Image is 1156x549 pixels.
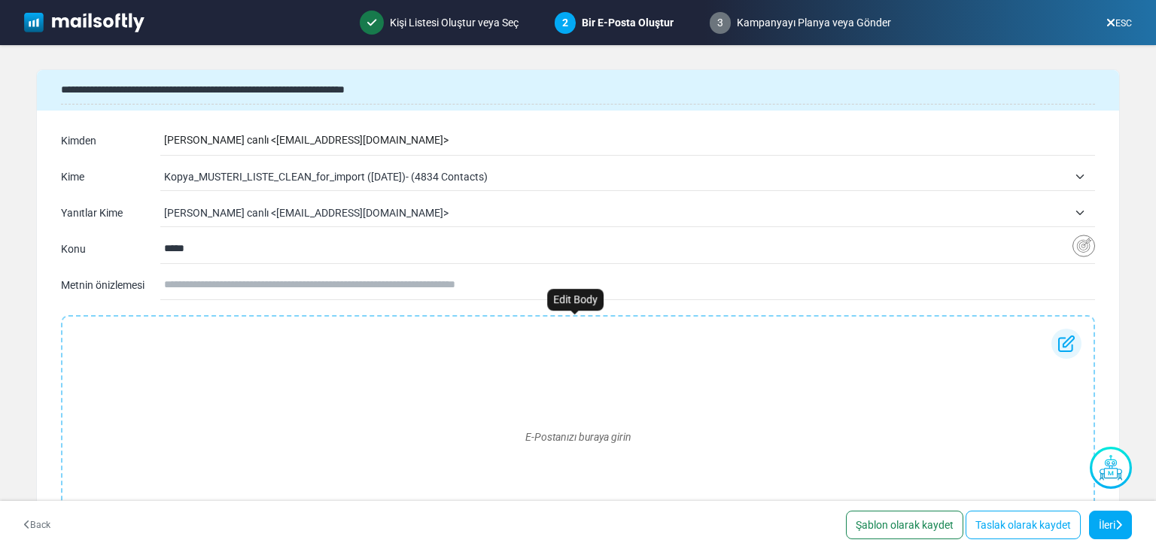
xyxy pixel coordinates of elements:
a: Şablon olarak kaydet [846,511,963,539]
div: Kimden [61,133,136,149]
span: leyla ipek canlı <ipek@oleytibbiurunler.com> [164,204,1068,222]
span: 3 [710,12,731,34]
span: Kopya_MUSTERI_LISTE_CLEAN_for_import (8/29/2025)- (4834 Contacts) [164,163,1095,190]
img: Yapay Zeka Asistanı [1090,447,1132,489]
span: 2 [562,17,568,29]
div: Konu [61,241,136,257]
div: [PERSON_NAME] canlı < [EMAIL_ADDRESS][DOMAIN_NAME] > [164,126,1095,155]
span: leyla ipek canlı <ipek@oleytibbiurunler.com> [164,199,1095,226]
div: Yanıtlar Kime [61,205,136,221]
div: Kime [61,169,136,185]
a: ESC [1106,18,1132,29]
a: İleri [1089,511,1132,539]
a: Taslak olarak kaydet [966,511,1081,539]
div: Edit Body [547,289,604,311]
a: Back [24,518,50,532]
img: Insert Variable [1072,235,1095,258]
span: Kopya_MUSTERI_LISTE_CLEAN_for_import (8/29/2025)- (4834 Contacts) [164,168,1068,186]
span: E-Postanızı buraya girin [525,429,631,445]
div: Metnin önizlemesi [61,278,136,293]
img: mailsoftly_white_logo.svg [24,13,144,32]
